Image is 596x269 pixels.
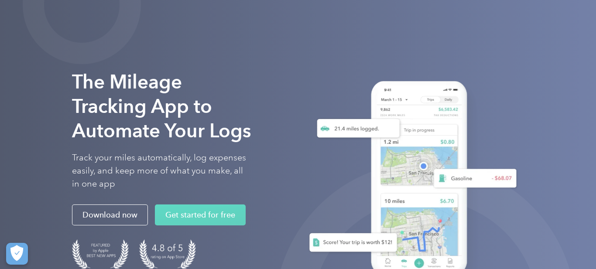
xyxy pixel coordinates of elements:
[72,239,129,269] img: Badge for Featured by Apple Best New Apps
[155,204,246,225] a: Get started for free
[72,204,148,225] a: Download now
[72,70,251,142] strong: The Mileage Tracking App to Automate Your Logs
[6,243,28,265] button: Cookies Settings
[139,239,196,269] img: 4.9 out of 5 stars on the app store
[72,151,247,191] p: Track your miles automatically, log expenses easily, and keep more of what you make, all in one app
